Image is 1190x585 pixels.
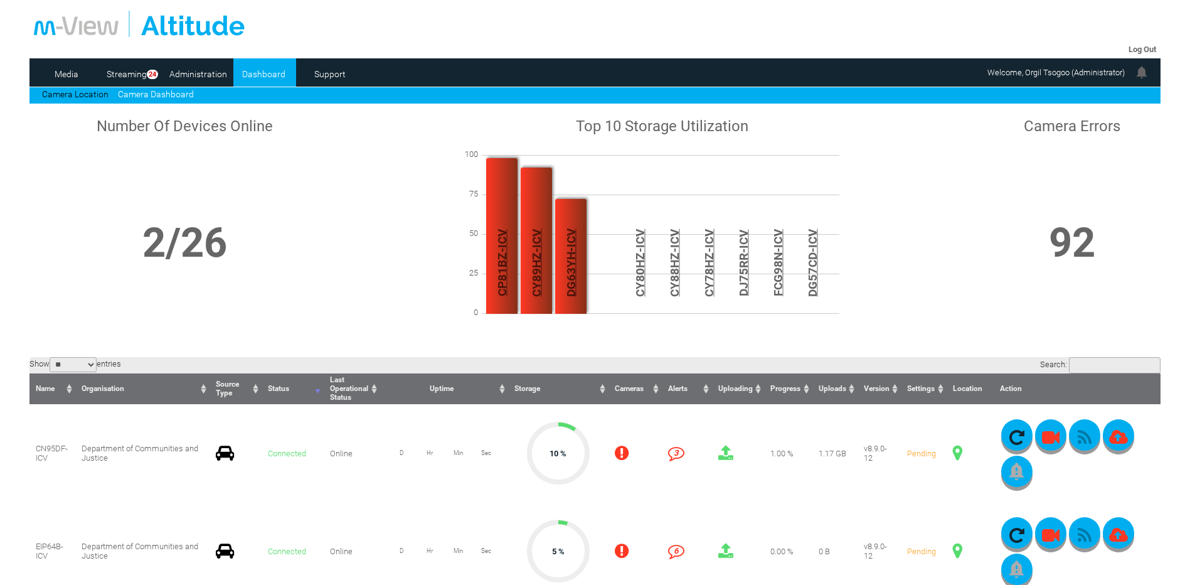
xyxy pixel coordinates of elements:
[82,444,198,463] span: Department of Communities and Justice
[447,149,484,159] span: 100
[34,117,335,135] h1: Number Of Devices Online
[447,268,484,277] span: 25
[1009,463,1024,480] img: bell_icon_gray.png
[712,373,764,404] th: Uploading : activate to sort column ascending
[167,65,228,83] a: Administration
[262,373,324,404] th: Status : activate to sort column ascending
[29,359,121,368] label: Show entries
[701,185,716,341] span: CY78HZ-ICV
[987,68,1125,77] span: Welcome, Orgil Tsogoo (Administrator)
[268,449,306,458] span: Connected
[1134,65,1149,80] img: bell24.png
[864,384,890,393] span: Version
[632,185,647,341] span: CY80HZ-ICV
[380,373,508,404] th: Uptime : activate to sort column ascending
[770,449,794,458] span: 1.00 %
[82,384,124,393] span: Organisation
[268,384,289,393] span: Status
[472,547,501,554] span: Sec
[901,373,947,404] th: Settings : activate to sort column ascending
[668,384,688,393] span: Alerts
[1040,360,1161,369] label: Search:
[444,547,472,554] span: Min
[36,444,68,463] span: CN95DF-ICV
[82,542,198,561] span: Department of Communities and Justice
[736,185,750,341] span: DJ75RR-ICV
[812,404,858,502] td: 1.17 GB
[75,373,210,404] th: Organisation : activate to sort column ascending
[388,547,416,554] span: D
[770,185,785,341] span: FCG98N-ICV
[388,449,416,456] span: D
[514,384,540,393] span: Storage
[36,384,55,393] span: Name
[1129,45,1156,54] a: Log Out
[36,65,97,83] a: Media
[299,65,360,83] a: Support
[947,373,994,404] th: Location
[764,373,812,404] th: Progress : activate to sort column ascending
[668,543,684,559] i: 6
[210,373,261,404] th: Source Type : activate to sort column ascending
[1000,384,1022,393] span: Action
[552,547,565,556] span: 5 %
[718,384,753,393] span: Uploading
[416,449,444,456] span: Hr
[529,185,543,341] span: CY89HZ-ICV
[907,547,936,556] span: Pending
[29,373,75,404] th: Name : activate to sort column ascending
[608,373,662,404] th: Cameras : activate to sort column ascending
[812,373,858,404] th: Uploads : activate to sort column ascending
[430,384,454,393] span: Uptime
[233,65,294,83] a: Dashboard
[953,384,982,393] span: Location
[805,185,819,341] span: DG57CD-ICV
[447,228,484,238] span: 50
[472,449,501,456] span: Sec
[34,219,335,267] h1: 2/26
[989,219,1155,267] h1: 92
[1009,561,1024,578] img: bell_icon_gray.png
[102,65,151,83] a: Streaming
[662,373,712,404] th: Alerts : activate to sort column ascending
[668,445,684,461] i: 3
[858,373,901,404] th: Version : activate to sort column ascending
[508,373,608,404] th: Storage : activate to sort column ascending
[907,384,935,393] span: Settings
[858,404,901,502] td: v8.9.0-12
[36,542,63,561] span: EIP64B-ICV
[447,189,484,198] span: 75
[1069,357,1161,373] input: Search:
[42,89,109,99] a: Camera Location
[550,449,566,458] span: 10 %
[667,185,681,341] span: CY88HZ-ICV
[118,89,194,99] a: Camera Dashboard
[444,449,472,456] span: Min
[615,384,644,393] span: Cameras
[907,449,936,458] span: Pending
[416,547,444,554] span: Hr
[994,373,1161,404] th: Action
[770,547,794,556] span: 0.00 %
[770,384,800,393] span: Progress
[324,373,380,404] th: Last Operational Status : activate to sort column ascending
[330,375,368,402] span: Last Operational Status
[324,404,380,502] td: Online
[989,117,1155,135] h1: Camera Errors
[50,357,97,372] select: Showentries
[494,185,509,341] span: CP81BZ-ICV
[343,117,982,135] h1: Top 10 Storage Utilization
[819,384,846,393] span: Uploads
[147,70,158,79] span: 24
[216,380,239,397] span: Source Type
[447,308,484,317] span: 0
[563,185,578,341] span: DG63YH-ICV
[268,547,306,556] span: Connected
